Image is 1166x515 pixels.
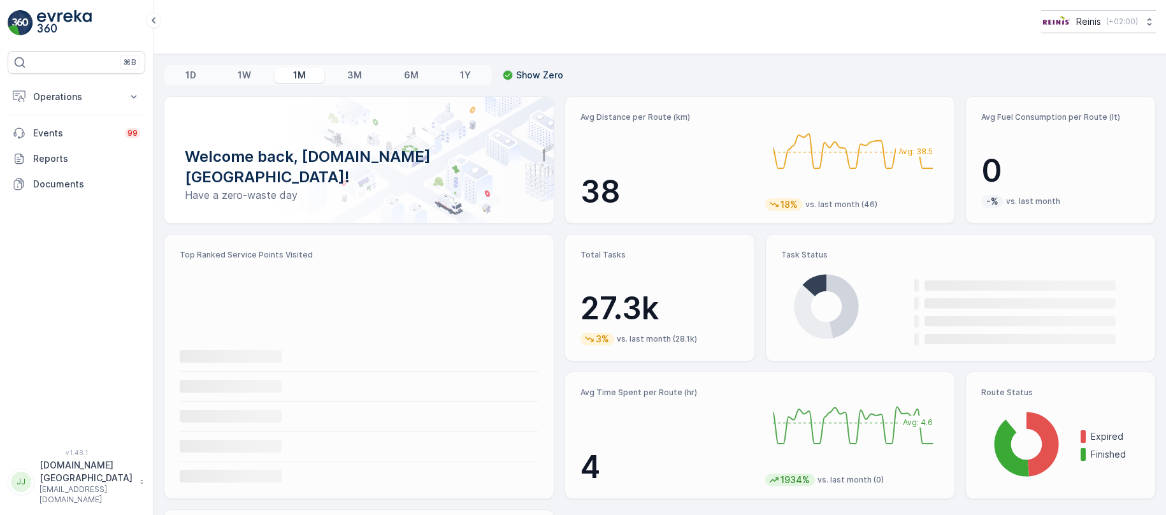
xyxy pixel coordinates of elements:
[580,173,755,211] p: 38
[180,250,538,260] p: Top Ranked Service Points Visited
[293,69,306,82] p: 1M
[1091,448,1140,461] p: Finished
[33,178,140,191] p: Documents
[981,388,1140,398] p: Route Status
[985,195,1000,208] p: -%
[185,147,533,187] p: Welcome back, [DOMAIN_NAME][GEOGRAPHIC_DATA]!
[238,69,251,82] p: 1W
[781,250,1140,260] p: Task Status
[516,69,563,82] p: Show Zero
[124,57,136,68] p: ⌘B
[594,333,610,345] p: 3%
[460,69,471,82] p: 1Y
[8,10,33,36] img: logo
[8,459,145,505] button: JJ[DOMAIN_NAME][GEOGRAPHIC_DATA][EMAIL_ADDRESS][DOMAIN_NAME]
[779,198,799,211] p: 18%
[404,69,419,82] p: 6M
[33,127,117,140] p: Events
[40,484,133,505] p: [EMAIL_ADDRESS][DOMAIN_NAME]
[1041,10,1156,33] button: Reinis(+02:00)
[40,459,133,484] p: [DOMAIN_NAME][GEOGRAPHIC_DATA]
[580,289,739,328] p: 27.3k
[1076,15,1101,28] p: Reinis
[1091,430,1140,443] p: Expired
[11,472,31,492] div: JJ
[1041,15,1071,29] img: Reinis-Logo-Vrijstaand_Tekengebied-1-copy2_aBO4n7j.png
[805,199,877,210] p: vs. last month (46)
[33,91,120,103] p: Operations
[1006,196,1060,207] p: vs. last month
[347,69,362,82] p: 3M
[617,334,697,344] p: vs. last month (28.1k)
[1106,17,1138,27] p: ( +02:00 )
[580,448,755,486] p: 4
[580,112,755,122] p: Avg Distance per Route (km)
[580,388,755,398] p: Avg Time Spent per Route (hr)
[817,475,884,485] p: vs. last month (0)
[8,84,145,110] button: Operations
[37,10,92,36] img: logo_light-DOdMpM7g.png
[33,152,140,165] p: Reports
[981,152,1140,190] p: 0
[981,112,1140,122] p: Avg Fuel Consumption per Route (lt)
[580,250,739,260] p: Total Tasks
[8,171,145,197] a: Documents
[8,120,145,146] a: Events99
[8,146,145,171] a: Reports
[185,69,196,82] p: 1D
[8,449,145,456] span: v 1.48.1
[779,474,811,486] p: 1934%
[185,187,533,203] p: Have a zero-waste day
[127,128,138,138] p: 99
